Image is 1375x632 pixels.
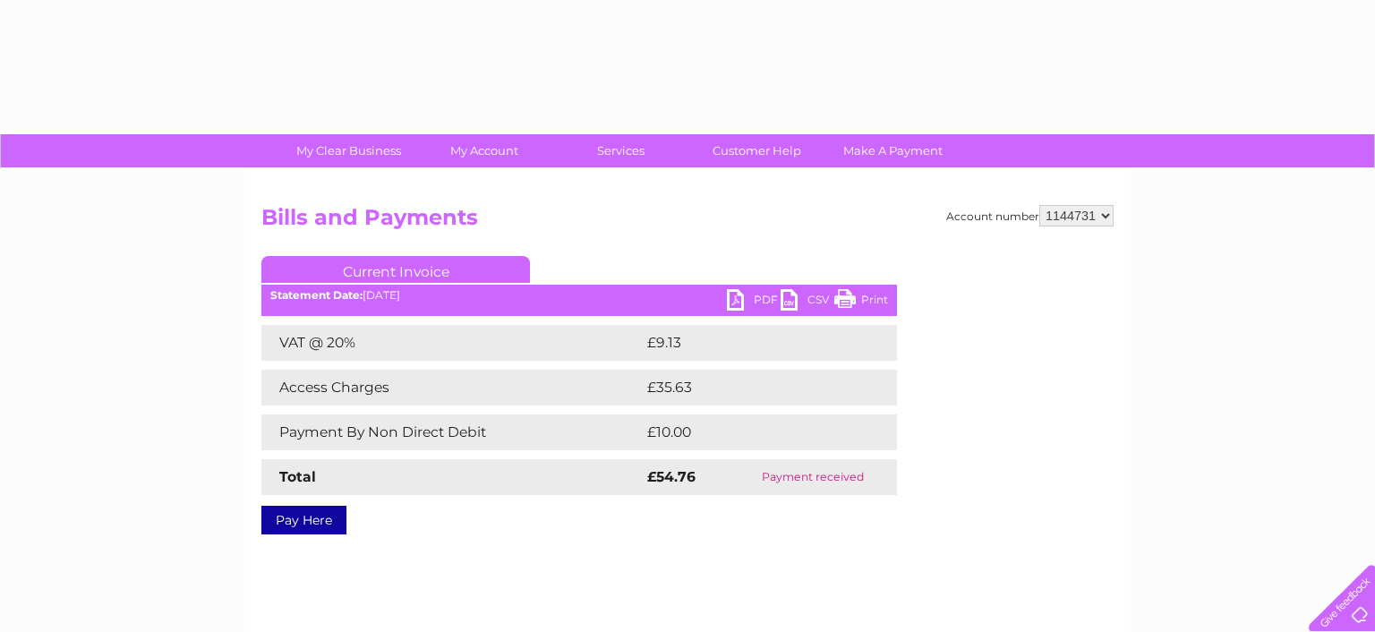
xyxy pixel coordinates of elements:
a: Print [834,289,888,315]
a: Customer Help [683,134,831,167]
td: VAT @ 20% [261,325,643,361]
strong: £54.76 [647,468,696,485]
h2: Bills and Payments [261,205,1114,239]
td: £9.13 [643,325,853,361]
td: £10.00 [643,414,860,450]
div: [DATE] [261,289,897,302]
a: Current Invoice [261,256,530,283]
b: Statement Date: [270,288,363,302]
a: My Clear Business [275,134,423,167]
td: Payment received [730,459,897,495]
a: CSV [781,289,834,315]
td: Payment By Non Direct Debit [261,414,643,450]
a: Pay Here [261,506,346,534]
td: Access Charges [261,370,643,406]
a: My Account [411,134,559,167]
td: £35.63 [643,370,860,406]
div: Account number [946,205,1114,226]
strong: Total [279,468,316,485]
a: Services [547,134,695,167]
a: PDF [727,289,781,315]
a: Make A Payment [819,134,967,167]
